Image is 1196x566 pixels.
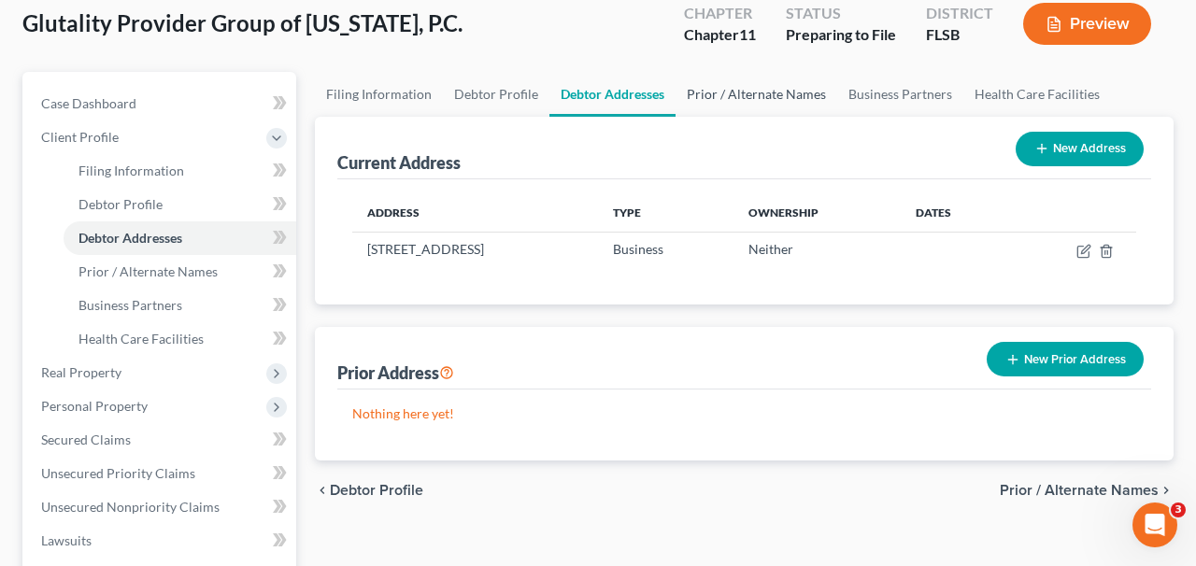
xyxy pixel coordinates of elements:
div: District [926,3,993,24]
span: Lawsuits [41,532,92,548]
td: Neither [733,232,902,267]
a: Business Partners [837,72,963,117]
span: Prior / Alternate Names [1000,483,1159,498]
th: Dates [901,194,1010,232]
div: Preparing to File [786,24,896,46]
span: 3 [1171,502,1186,517]
a: Prior / Alternate Names [676,72,837,117]
a: Unsecured Nonpriority Claims [26,490,296,524]
a: Health Care Facilities [963,72,1111,117]
a: Filing Information [315,72,443,117]
a: Filing Information [64,154,296,188]
div: Chapter [684,3,756,24]
span: Prior / Alternate Names [78,263,218,279]
td: Business [598,232,733,267]
i: chevron_left [315,483,330,498]
a: Debtor Profile [64,188,296,221]
span: Secured Claims [41,432,131,447]
span: Unsecured Nonpriority Claims [41,499,220,515]
a: Health Care Facilities [64,322,296,356]
button: Prior / Alternate Names chevron_right [1000,483,1174,498]
a: Debtor Addresses [549,72,676,117]
a: Debtor Addresses [64,221,296,255]
a: Prior / Alternate Names [64,255,296,289]
div: Status [786,3,896,24]
a: Secured Claims [26,423,296,457]
button: Preview [1023,3,1151,45]
th: Ownership [733,194,902,232]
span: Client Profile [41,129,119,145]
th: Address [352,194,598,232]
span: Debtor Profile [330,483,423,498]
th: Type [598,194,733,232]
span: Health Care Facilities [78,331,204,347]
a: Case Dashboard [26,87,296,120]
button: New Prior Address [987,342,1144,376]
td: [STREET_ADDRESS] [352,232,598,267]
span: 11 [739,25,756,43]
span: Debtor Addresses [78,230,182,246]
a: Lawsuits [26,524,296,558]
a: Debtor Profile [443,72,549,117]
p: Nothing here yet! [352,404,1136,423]
span: Glutality Provider Group of [US_STATE], P.C. [22,9,463,36]
span: Real Property [41,364,121,380]
button: chevron_left Debtor Profile [315,483,423,498]
a: Unsecured Priority Claims [26,457,296,490]
div: Chapter [684,24,756,46]
i: chevron_right [1159,483,1174,498]
div: FLSB [926,24,993,46]
span: Filing Information [78,163,184,178]
span: Case Dashboard [41,95,136,111]
span: Unsecured Priority Claims [41,465,195,481]
span: Personal Property [41,398,148,414]
iframe: Intercom live chat [1132,502,1177,547]
a: Business Partners [64,289,296,322]
span: Business Partners [78,297,182,313]
button: New Address [1016,132,1144,166]
div: Prior Address [337,361,454,384]
div: Current Address [337,151,461,174]
span: Debtor Profile [78,196,163,212]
